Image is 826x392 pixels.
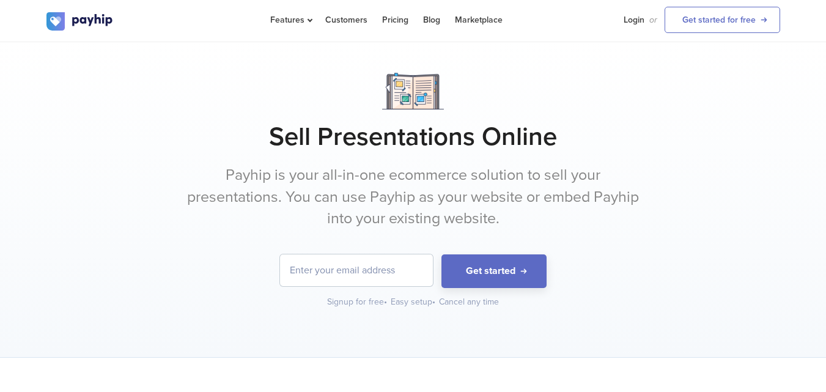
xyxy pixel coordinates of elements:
span: • [432,297,435,307]
div: Signup for free [327,296,388,308]
input: Enter your email address [280,254,433,286]
h1: Sell Presentations Online [46,122,780,152]
a: Get started for free [665,7,780,33]
button: Get started [441,254,547,288]
div: Easy setup [391,296,437,308]
img: Notebook.png [382,73,444,109]
span: • [384,297,387,307]
span: Features [270,15,311,25]
img: logo.svg [46,12,114,31]
div: Cancel any time [439,296,499,308]
p: Payhip is your all-in-one ecommerce solution to sell your presentations. You can use Payhip as yo... [184,165,643,230]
